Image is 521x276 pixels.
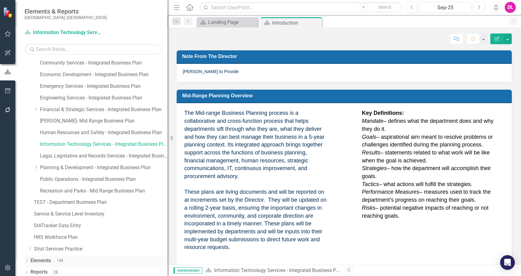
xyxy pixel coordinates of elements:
h3: Mid-Range Planning Overview [182,93,508,99]
a: Landing Page [198,18,257,26]
a: StATracker Data Entry [34,222,167,229]
em: Results [362,150,380,156]
input: Search Below... [25,44,161,55]
button: Search [370,3,400,12]
span: Elements & Reports [25,8,107,15]
a: Information Technology Services - Integrated Business Plan [214,267,343,273]
div: Landing Page [208,18,257,26]
div: 198 [54,258,66,263]
a: Elements [30,257,51,264]
strong: Key Definitions: [362,110,404,116]
a: Reports [30,269,48,276]
a: Human Resources and Safety - Integrated Business Plan [40,129,167,136]
a: Information Technology Services - Integrated Business Plan [40,141,167,148]
button: Sep-25 [419,2,472,13]
em: Strategies [362,165,387,171]
a: Economic Development - Integrated Business Plan [40,71,167,78]
input: Search ClearPoint... [200,2,402,13]
a: Legal, Legislative and Records Services - Integrated Business Plan [40,153,167,160]
img: ClearPoint Strategy [3,7,14,18]
span: The Mid-range Business Planning process is a collaborative and cross-function process that helps ... [184,110,327,250]
span: Search [378,5,391,10]
a: HRS Workforce Plan [34,234,167,241]
p: [PERSON_NAME] to Provide [183,68,506,75]
a: Public Operations - Integrated Business Plan [40,176,167,183]
span: Administrator [174,267,202,274]
em: Mandate [362,118,383,124]
a: Financial & Strategic Services - Integrated Business Plan [40,106,167,113]
a: Planning & Development - Integrated Business Plan [40,164,167,171]
a: Service & Service Level Inventory [34,211,167,218]
em: Risks [362,205,375,211]
a: Information Technology Services - Integrated Business Plan [25,29,101,36]
small: [GEOGRAPHIC_DATA], [GEOGRAPHIC_DATA] [25,15,107,20]
em: Goals [362,134,376,140]
div: Sep-25 [421,4,469,11]
a: [PERSON_NAME]- Mid Range Business Plan [40,118,167,125]
button: DL [505,2,516,13]
a: Recreation and Parks - Mid Range Business Plan [40,188,167,195]
a: Emergency Services - Integrated Business Plan [40,83,167,90]
div: Open Intercom Messenger [500,255,515,270]
div: Introduction [272,19,320,27]
a: Strat Services Practice [34,246,167,253]
a: TEST - Department Business Plan [34,199,167,206]
a: Community Services - Integrated Business Plan [40,60,167,67]
h3: Note from the Director [182,53,508,59]
a: Engineering Services - Integrated Business Plan [40,95,167,102]
em: Tactics [362,181,379,187]
em: Performance Measures [362,189,419,195]
span: – defines what the department does and why they do it. – aspirational aim meant to resolve proble... [362,110,493,219]
div: 28 [51,270,61,275]
div: » [206,267,340,274]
